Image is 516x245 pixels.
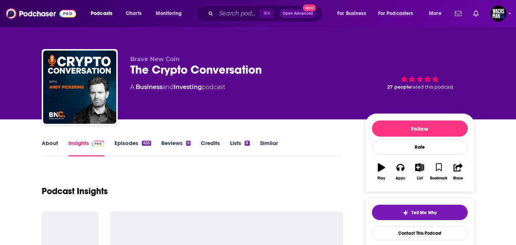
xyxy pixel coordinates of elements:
[372,226,468,240] a: Contact This Podcast
[429,159,448,185] button: Bookmark
[92,141,105,146] img: Podchaser Pro
[372,140,468,155] div: Rate
[490,5,506,22] img: User Profile
[130,83,225,92] div: A podcast
[161,140,191,156] a: Reviews9
[372,205,468,220] button: tell me why sparkleTell Me Why
[156,8,182,19] span: Monitoring
[42,186,108,197] h1: Podcast Insights
[186,141,191,146] div: 9
[430,176,447,181] div: Bookmark
[332,8,375,19] button: open menu
[43,51,116,124] img: The Crypto Conversation
[429,8,441,19] span: More
[91,8,112,19] span: Podcasts
[391,159,410,185] button: Apps
[121,8,146,19] a: Charts
[303,4,316,11] span: New
[396,176,405,181] div: Apps
[490,5,506,22] button: Show profile menu
[130,56,180,63] span: Brave New Coin
[174,83,202,90] a: Investing
[448,159,467,185] button: Share
[68,140,105,156] a: InsightsPodchaser Pro
[424,8,451,19] button: open menu
[411,210,437,216] span: Tell Me Why
[279,9,316,18] button: Open AdvancedNew
[373,8,424,19] button: open menu
[245,141,249,146] div: 8
[470,7,482,20] a: Show notifications dropdown
[365,56,475,101] div: 27 peoplerated this podcast
[377,176,385,181] div: Play
[387,84,411,90] span: 27 people
[490,5,506,22] span: Logged in as WachsmanNY
[86,8,122,19] button: open menu
[203,5,329,22] div: Search podcasts, credits, & more...
[410,159,429,185] button: List
[417,176,423,181] div: List
[114,140,151,156] a: Episodes635
[283,12,313,15] span: Open Advanced
[230,140,249,156] a: Lists8
[411,84,453,90] span: rated this podcast
[201,140,220,156] a: Credits
[378,8,413,19] span: For Podcasters
[260,140,278,156] a: Similar
[126,8,142,19] span: Charts
[372,159,391,185] button: Play
[403,210,408,216] img: tell me why sparkle
[337,8,366,19] span: For Business
[452,7,464,20] a: Show notifications dropdown
[372,120,468,137] button: Follow
[6,7,76,21] img: Podchaser - Follow, Share and Rate Podcasts
[216,8,260,19] input: Search podcasts, credits, & more...
[453,176,463,181] div: Share
[136,83,162,90] a: Business
[142,141,151,146] div: 635
[162,83,174,90] span: and
[42,140,58,156] a: About
[260,9,274,18] span: ⌘ K
[151,8,191,19] button: open menu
